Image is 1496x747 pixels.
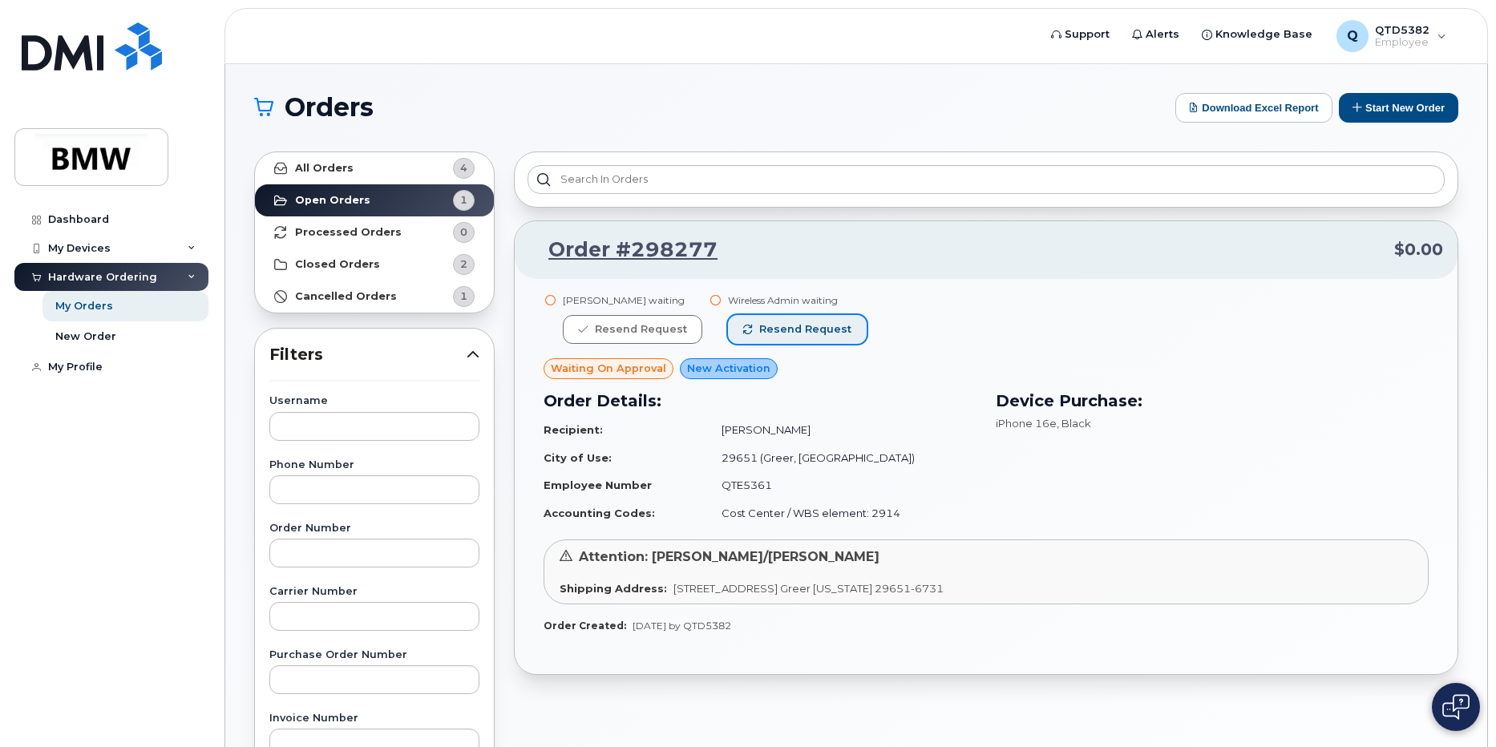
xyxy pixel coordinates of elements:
[707,444,976,472] td: 29651 (Greer, [GEOGRAPHIC_DATA])
[269,523,479,534] label: Order Number
[255,216,494,248] a: Processed Orders0
[544,620,626,632] strong: Order Created:
[563,315,702,344] button: Resend request
[285,95,374,119] span: Orders
[728,315,867,344] button: Resend request
[295,194,370,207] strong: Open Orders
[579,549,879,564] span: Attention: [PERSON_NAME]/[PERSON_NAME]
[1339,93,1458,123] button: Start New Order
[269,343,467,366] span: Filters
[687,361,770,376] span: New Activation
[707,471,976,499] td: QTE5361
[528,165,1445,194] input: Search in orders
[551,361,666,376] span: Waiting On Approval
[544,478,652,491] strong: Employee Number
[544,389,976,413] h3: Order Details:
[269,587,479,597] label: Carrier Number
[460,289,467,304] span: 1
[728,293,867,307] div: Wireless Admin waiting
[269,396,479,406] label: Username
[563,293,702,307] div: [PERSON_NAME] waiting
[255,152,494,184] a: All Orders4
[255,184,494,216] a: Open Orders1
[996,389,1429,413] h3: Device Purchase:
[560,582,667,595] strong: Shipping Address:
[269,650,479,660] label: Purchase Order Number
[295,226,402,239] strong: Processed Orders
[269,460,479,470] label: Phone Number
[529,236,718,264] a: Order #298277
[255,248,494,281] a: Closed Orders2
[759,322,851,337] span: Resend request
[460,224,467,240] span: 0
[633,620,731,632] span: [DATE] by QTD5382
[595,322,687,337] span: Resend request
[460,160,467,176] span: 4
[707,499,976,527] td: Cost Center / WBS element: 2914
[544,423,603,436] strong: Recipient:
[269,713,479,724] label: Invoice Number
[1057,417,1091,430] span: , Black
[295,290,397,303] strong: Cancelled Orders
[1442,694,1470,720] img: Open chat
[544,507,655,519] strong: Accounting Codes:
[996,417,1057,430] span: iPhone 16e
[673,582,944,595] span: [STREET_ADDRESS] Greer [US_STATE] 29651-6731
[707,416,976,444] td: [PERSON_NAME]
[255,281,494,313] a: Cancelled Orders1
[295,162,354,175] strong: All Orders
[295,258,380,271] strong: Closed Orders
[1394,238,1443,261] span: $0.00
[544,451,612,464] strong: City of Use:
[460,256,467,272] span: 2
[460,192,467,208] span: 1
[1175,93,1332,123] button: Download Excel Report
